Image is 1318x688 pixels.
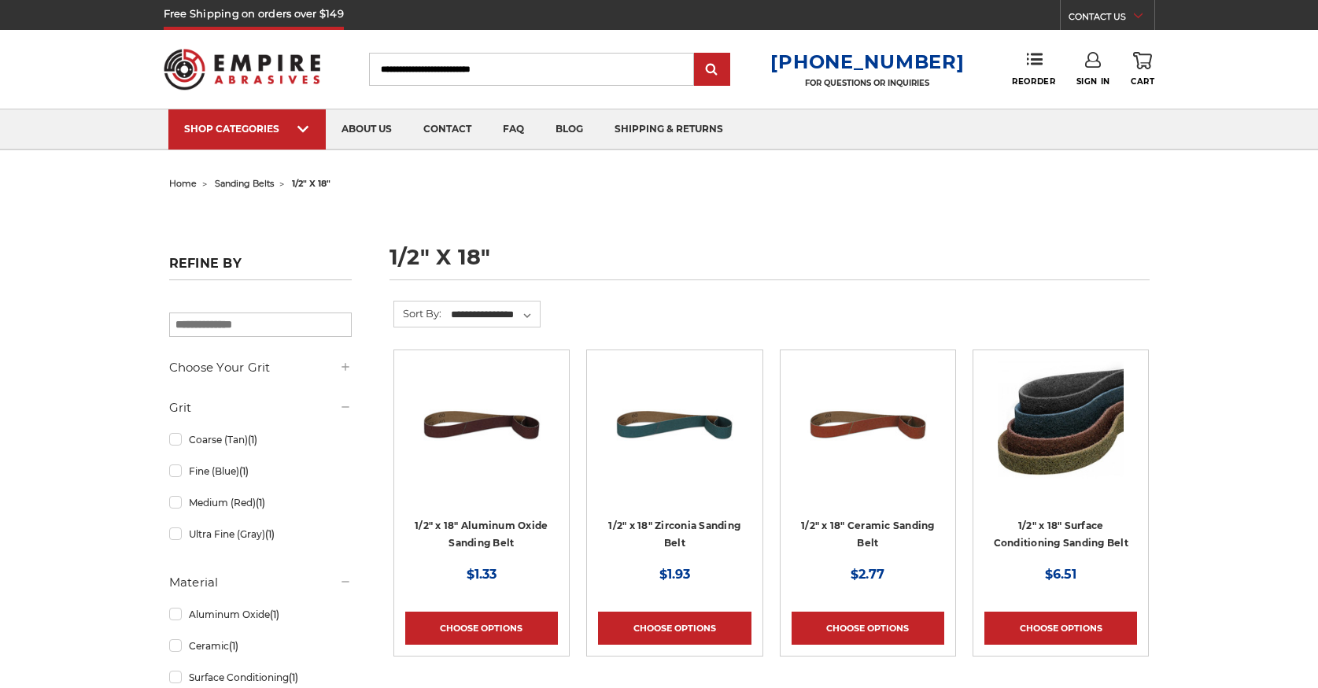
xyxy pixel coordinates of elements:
img: 1/2" x 18" Aluminum Oxide File Belt [419,361,545,487]
a: faq [487,109,540,150]
a: 1/2" x 18" Surface Conditioning Sanding Belt [994,520,1128,549]
a: Cart [1131,52,1154,87]
span: (1) [289,671,298,683]
a: contact [408,109,487,150]
a: Ultra Fine (Gray)(1) [169,520,352,548]
a: about us [326,109,408,150]
a: Choose Options [405,612,558,645]
a: Choose Options [598,612,751,645]
h1: 1/2" x 18" [389,246,1150,280]
img: 1/2" x 18" Ceramic File Belt [805,361,931,487]
a: Medium (Red)(1) [169,489,352,516]
a: home [169,178,197,189]
span: $1.93 [659,567,690,582]
a: 1/2" x 18" Ceramic Sanding Belt [801,520,935,549]
a: Choose Options [984,612,1137,645]
a: CONTACT US [1069,8,1154,30]
a: 1/2" x 18" Ceramic File Belt [792,361,944,514]
span: (1) [239,465,249,477]
a: Aluminum Oxide(1) [169,601,352,628]
p: FOR QUESTIONS OR INQUIRIES [770,78,964,88]
h5: Material [169,573,352,592]
a: Coarse (Tan)(1) [169,426,352,453]
span: $6.51 [1045,567,1076,582]
span: (1) [265,528,275,540]
span: (1) [229,640,238,652]
select: Sort By: [449,303,540,327]
input: Submit [696,54,728,86]
img: Empire Abrasives [164,39,321,100]
span: (1) [270,608,279,620]
span: (1) [248,434,257,446]
a: blog [540,109,599,150]
img: Surface Conditioning Sanding Belts [998,361,1124,487]
span: 1/2" x 18" [292,178,330,189]
a: shipping & returns [599,109,739,150]
h5: Grit [169,398,352,417]
span: $2.77 [851,567,884,582]
a: [PHONE_NUMBER] [770,50,964,73]
h5: Refine by [169,256,352,280]
div: SHOP CATEGORIES [184,123,310,135]
a: 1/2" x 18" Aluminum Oxide File Belt [405,361,558,514]
span: Sign In [1076,76,1110,87]
span: (1) [256,497,265,509]
a: Ceramic(1) [169,632,352,660]
a: Reorder [1012,52,1055,86]
label: Sort By: [394,301,441,325]
a: sanding belts [215,178,274,189]
a: Choose Options [792,612,944,645]
a: Surface Conditioning Sanding Belts [984,361,1137,514]
a: 1/2" x 18" Aluminum Oxide Sanding Belt [415,520,548,549]
h5: Choose Your Grit [169,358,352,377]
a: 1/2" x 18" Zirconia File Belt [598,361,751,514]
span: Reorder [1012,76,1055,87]
span: $1.33 [467,567,497,582]
a: Fine (Blue)(1) [169,457,352,485]
a: 1/2" x 18" Zirconia Sanding Belt [608,520,740,549]
span: Cart [1131,76,1154,87]
img: 1/2" x 18" Zirconia File Belt [611,361,737,487]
